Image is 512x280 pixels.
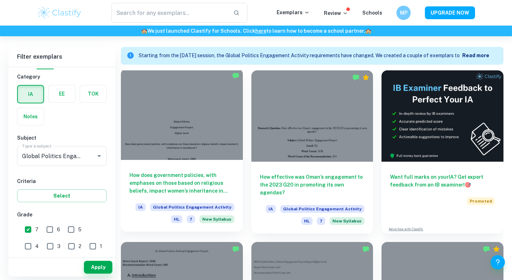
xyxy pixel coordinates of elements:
div: Starting from the May 2026 session, the Global Politics Engagement Activity requirements have cha... [330,217,364,225]
img: Marked [352,74,359,81]
label: Type a subject [22,143,52,149]
p: Review [324,9,348,17]
h6: Subject [17,134,107,142]
button: Notes [17,108,44,125]
h6: Criteria [17,177,107,185]
h6: Filter exemplars [9,47,115,67]
button: MP [396,6,411,20]
div: Starting from the May 2026 session, the Global Politics Engagement Activity requirements have cha... [199,215,234,223]
span: Global Politics Engagement Activity [150,203,234,211]
div: Premium [362,74,369,81]
span: 1 [100,242,102,250]
span: 3 [57,242,60,250]
input: Search for any exemplars... [111,3,228,23]
a: Schools [362,10,382,16]
h6: How effective was Oman’s engagement to the 2023 G20 in promoting its own agendas? [260,173,365,196]
span: 4 [35,242,39,250]
img: Marked [362,246,369,253]
button: EE [49,85,75,102]
span: 7 [187,215,195,223]
span: 7 [35,226,38,233]
button: IA [18,86,43,103]
button: Select [17,189,107,202]
span: 6 [57,226,60,233]
button: Open [94,151,104,161]
span: Promoted [467,197,495,205]
a: Advertise with Clastify [389,227,423,232]
span: 🎯 [465,182,471,188]
h6: Want full marks on your IA ? Get expert feedback from an IB examiner! [390,173,495,189]
img: Marked [232,72,239,79]
p: Starting from the [DATE] session, the Global Politics Engagement Activity requirements have chang... [139,52,462,60]
span: 🏫 [365,28,371,34]
span: 7 [317,217,325,225]
h6: Category [17,73,107,81]
span: IA [266,205,276,213]
div: Premium [493,246,500,253]
img: Marked [232,246,239,253]
span: 5 [78,226,81,233]
h6: MP [400,9,408,17]
button: TOK [80,85,106,102]
img: Thumbnail [382,70,503,162]
span: IA [135,203,146,211]
button: Apply [84,261,112,274]
a: How does government policies, with emphases on those based on religious beliefs, impact women’s i... [121,70,243,233]
h6: Grade [17,211,107,219]
button: Help and Feedback [491,255,505,269]
span: 🏫 [141,28,147,34]
b: Read more [462,53,489,58]
a: here [255,28,266,34]
a: Want full marks on yourIA? Get expert feedback from an IB examiner!PromotedAdvertise with Clastify [382,70,503,233]
span: Global Politics Engagement Activity [280,205,364,213]
p: Exemplars [277,9,310,16]
button: UPGRADE NOW [425,6,475,19]
img: Marked [483,246,490,253]
span: HL [301,217,313,225]
span: New Syllabus [330,217,364,225]
span: New Syllabus [199,215,234,223]
img: Clastify logo [37,6,82,20]
h6: We just launched Clastify for Schools. Click to learn how to become a school partner. [1,27,511,35]
a: How effective was Oman’s engagement to the 2023 G20 in promoting its own agendas?IAGlobal Politic... [251,70,373,233]
h6: How does government policies, with emphases on those based on religious beliefs, impact women’s i... [129,171,234,195]
span: 2 [79,242,81,250]
span: HL [171,215,182,223]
